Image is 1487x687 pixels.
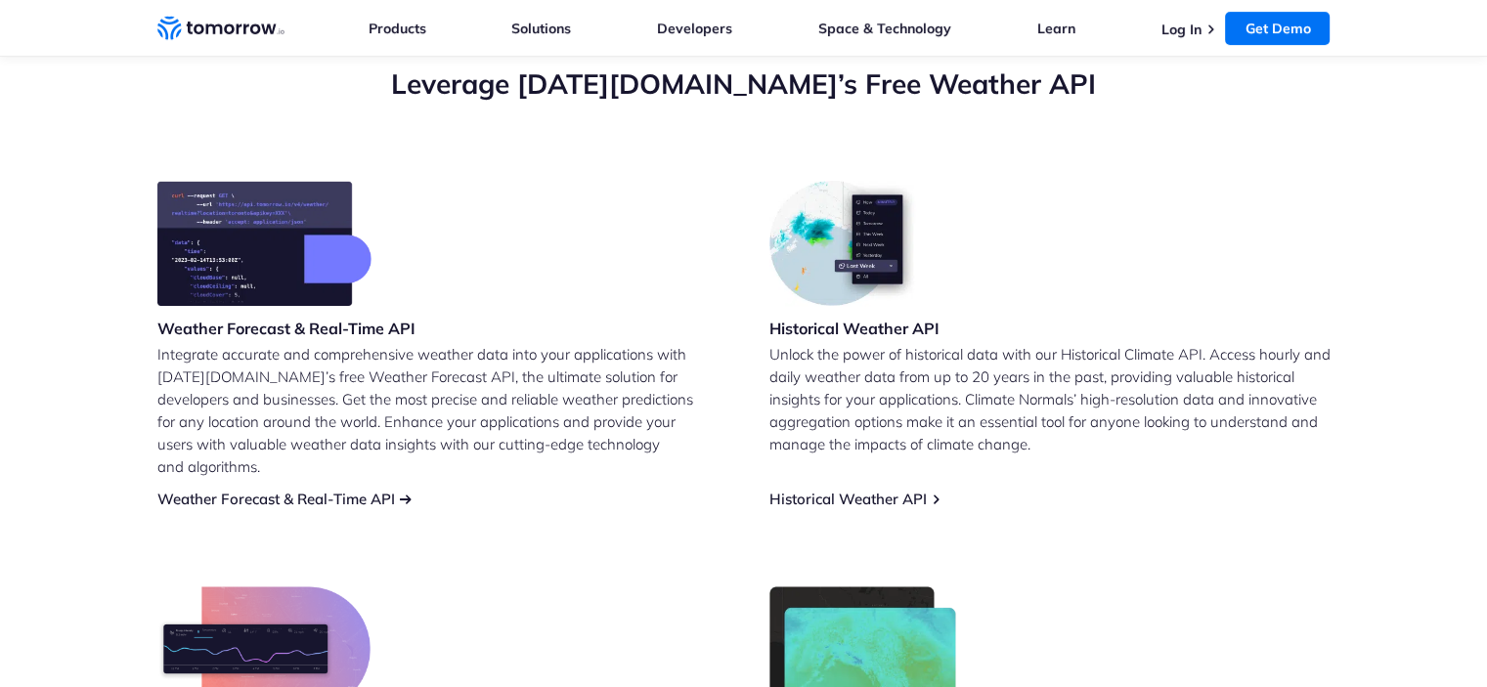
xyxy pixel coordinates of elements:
[1225,12,1330,45] a: Get Demo
[1160,21,1201,38] a: Log In
[769,318,940,339] h3: Historical Weather API
[369,20,426,37] a: Products
[157,65,1331,103] h2: Leverage [DATE][DOMAIN_NAME]’s Free Weather API
[157,318,415,339] h3: Weather Forecast & Real-Time API
[157,343,719,478] p: Integrate accurate and comprehensive weather data into your applications with [DATE][DOMAIN_NAME]...
[157,490,395,508] a: Weather Forecast & Real-Time API
[769,343,1331,455] p: Unlock the power of historical data with our Historical Climate API. Access hourly and daily weat...
[157,14,284,43] a: Home link
[818,20,951,37] a: Space & Technology
[769,490,927,508] a: Historical Weather API
[511,20,571,37] a: Solutions
[657,20,732,37] a: Developers
[1037,20,1075,37] a: Learn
